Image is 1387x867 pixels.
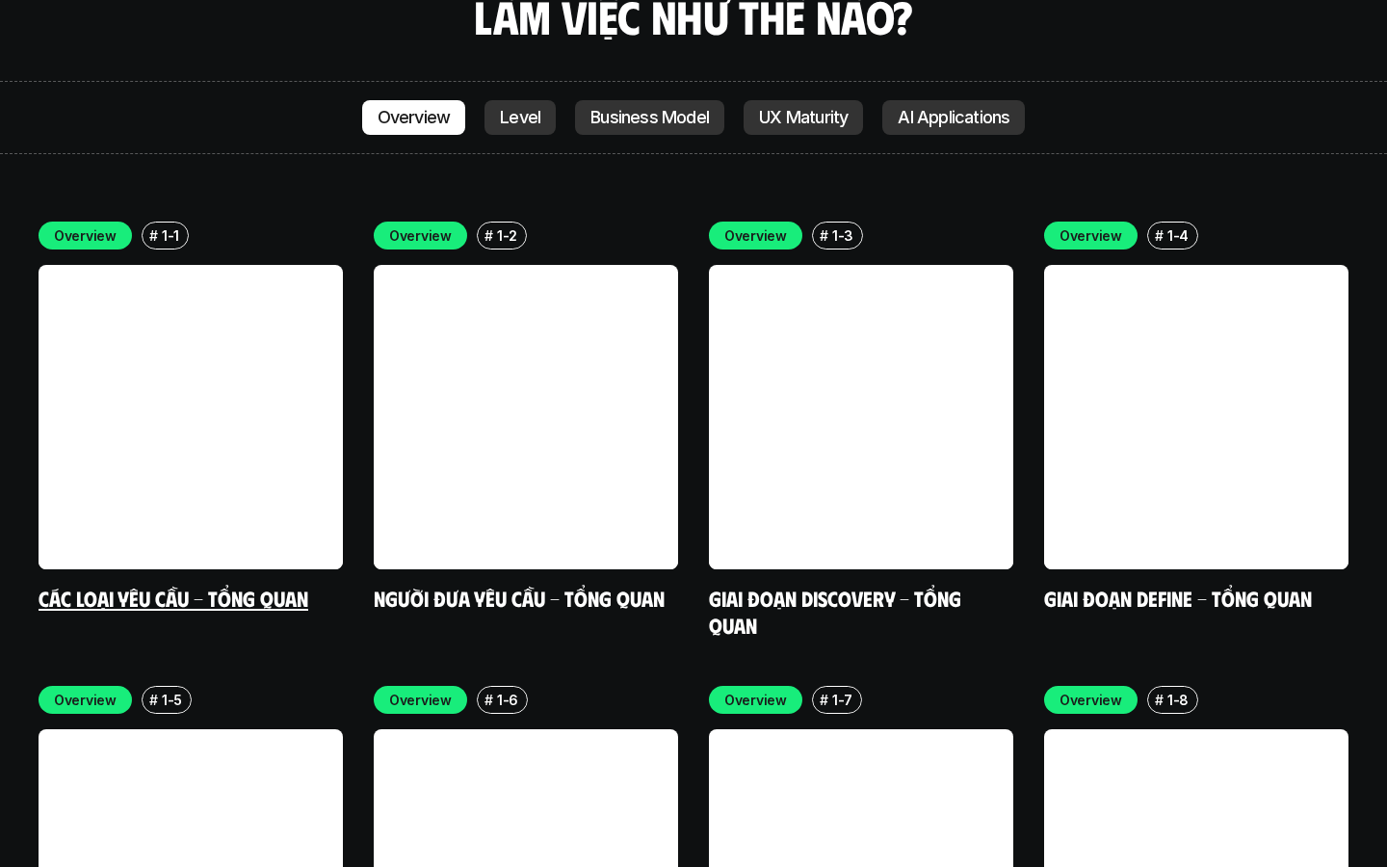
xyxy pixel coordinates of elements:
[149,693,158,707] h6: #
[724,225,787,246] p: Overview
[1044,585,1312,611] a: Giai đoạn Define - Tổng quan
[744,100,863,135] a: UX Maturity
[149,228,158,243] h6: #
[590,108,709,127] p: Business Model
[1167,690,1189,710] p: 1-8
[759,108,848,127] p: UX Maturity
[497,225,517,246] p: 1-2
[54,690,117,710] p: Overview
[882,100,1025,135] a: AI Applications
[374,585,665,611] a: Người đưa yêu cầu - Tổng quan
[362,100,466,135] a: Overview
[832,225,853,246] p: 1-3
[484,693,493,707] h6: #
[1167,225,1189,246] p: 1-4
[1155,228,1164,243] h6: #
[709,585,966,638] a: Giai đoạn Discovery - Tổng quan
[1060,690,1122,710] p: Overview
[497,690,518,710] p: 1-6
[484,228,493,243] h6: #
[162,690,182,710] p: 1-5
[1155,693,1164,707] h6: #
[820,693,828,707] h6: #
[832,690,852,710] p: 1-7
[389,225,452,246] p: Overview
[484,100,556,135] a: Level
[54,225,117,246] p: Overview
[500,108,540,127] p: Level
[39,585,308,611] a: Các loại yêu cầu - Tổng quan
[378,108,451,127] p: Overview
[575,100,724,135] a: Business Model
[898,108,1009,127] p: AI Applications
[724,690,787,710] p: Overview
[162,225,179,246] p: 1-1
[1060,225,1122,246] p: Overview
[389,690,452,710] p: Overview
[820,228,828,243] h6: #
